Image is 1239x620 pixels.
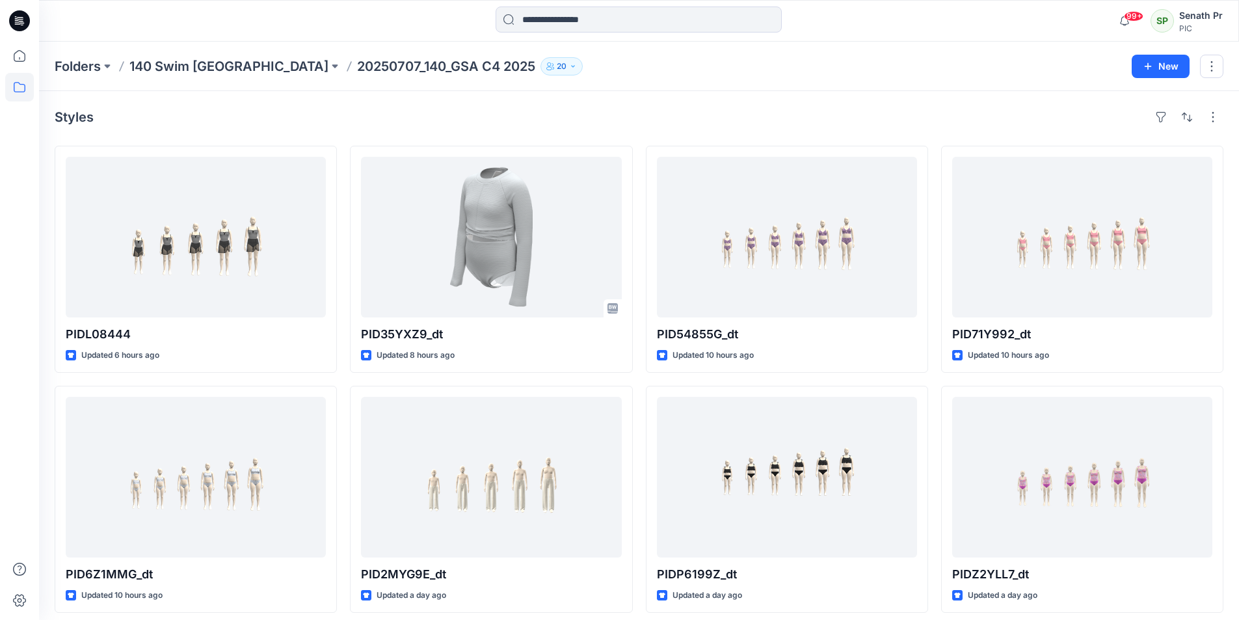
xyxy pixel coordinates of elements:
[968,589,1037,602] p: Updated a day ago
[673,349,754,362] p: Updated 10 hours ago
[55,57,101,75] a: Folders
[1151,9,1174,33] div: SP
[81,589,163,602] p: Updated 10 hours ago
[361,157,621,317] a: PID35YXZ9_dt
[1132,55,1190,78] button: New
[673,589,742,602] p: Updated a day ago
[657,397,917,558] a: PIDP6199Z_dt
[540,57,583,75] button: 20
[377,349,455,362] p: Updated 8 hours ago
[66,157,326,317] a: PIDL08444
[377,589,446,602] p: Updated a day ago
[657,565,917,584] p: PIDP6199Z_dt
[1124,11,1143,21] span: 99+
[1179,8,1223,23] div: Senath Pr
[357,57,535,75] p: 20250707_140_GSA C4 2025
[657,325,917,344] p: PID54855G_dt
[952,325,1212,344] p: PID71Y992_dt
[81,349,159,362] p: Updated 6 hours ago
[66,565,326,584] p: PID6Z1MMG_dt
[1179,23,1223,33] div: PIC
[129,57,328,75] a: 140 Swim [GEOGRAPHIC_DATA]
[361,565,621,584] p: PID2MYG9E_dt
[66,397,326,558] a: PID6Z1MMG_dt
[55,109,94,125] h4: Styles
[66,325,326,344] p: PIDL08444
[952,157,1212,317] a: PID71Y992_dt
[952,565,1212,584] p: PIDZ2YLL7_dt
[657,157,917,317] a: PID54855G_dt
[361,397,621,558] a: PID2MYG9E_dt
[968,349,1049,362] p: Updated 10 hours ago
[952,397,1212,558] a: PIDZ2YLL7_dt
[361,325,621,344] p: PID35YXZ9_dt
[557,59,566,74] p: 20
